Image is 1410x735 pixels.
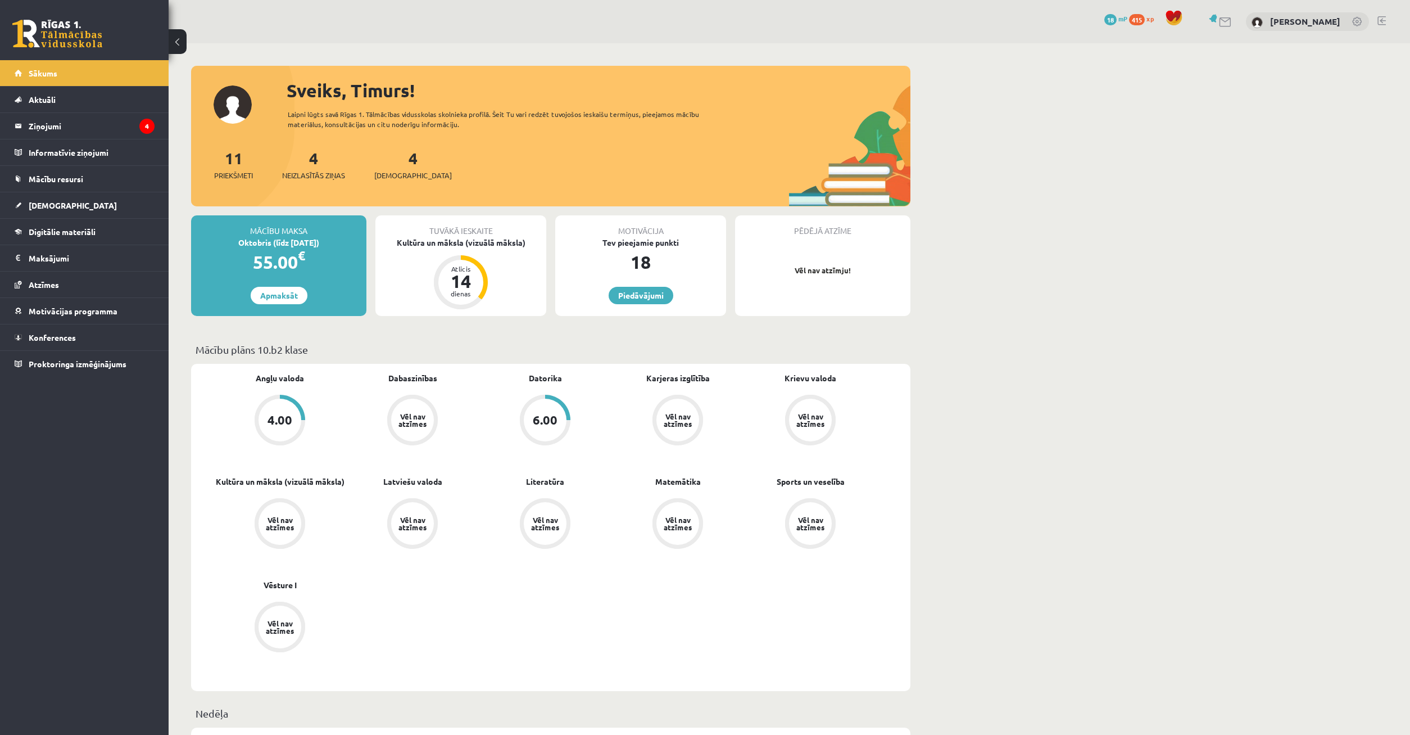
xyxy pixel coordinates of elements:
a: Vēl nav atzīmes [744,395,877,448]
a: Datorika [529,372,562,384]
a: Sports un veselība [777,476,845,488]
a: Maksājumi [15,245,155,271]
a: 11Priekšmeti [214,148,253,181]
a: Mācību resursi [15,166,155,192]
a: Sākums [15,60,155,86]
span: Motivācijas programma [29,306,117,316]
span: Proktoringa izmēģinājums [29,359,126,369]
a: Konferences [15,324,155,350]
a: Dabaszinības [388,372,437,384]
span: Aktuāli [29,94,56,105]
a: Digitālie materiāli [15,219,155,245]
p: Nedēļa [196,706,906,721]
a: Motivācijas programma [15,298,155,324]
legend: Ziņojumi [29,113,155,139]
a: Karjeras izglītība [646,372,710,384]
span: Mācību resursi [29,174,83,184]
div: 6.00 [533,414,557,426]
span: Atzīmes [29,279,59,290]
span: 415 [1129,14,1145,25]
a: Aktuāli [15,87,155,112]
img: Timurs Lozovskis [1252,17,1263,28]
i: 4 [139,119,155,134]
div: 18 [555,249,726,276]
span: Digitālie materiāli [29,227,96,237]
div: 4.00 [268,414,292,426]
span: mP [1118,14,1127,23]
div: Kultūra un māksla (vizuālā māksla) [375,237,546,249]
div: Mācību maksa [191,215,366,237]
a: Krievu valoda [785,372,836,384]
div: Vēl nav atzīmes [264,516,296,531]
div: Vēl nav atzīmes [397,516,428,531]
legend: Informatīvie ziņojumi [29,139,155,165]
a: [DEMOGRAPHIC_DATA] [15,192,155,218]
div: Vēl nav atzīmes [397,413,428,427]
a: Vēl nav atzīmes [346,498,479,551]
a: Vēl nav atzīmes [611,498,744,551]
div: Vēl nav atzīmes [795,413,826,427]
a: Vēl nav atzīmes [744,498,877,551]
div: dienas [444,290,478,297]
div: Vēl nav atzīmes [264,620,296,634]
a: Kultūra un māksla (vizuālā māksla) Atlicis 14 dienas [375,237,546,311]
a: Angļu valoda [256,372,304,384]
span: € [298,247,305,264]
a: 18 mP [1104,14,1127,23]
a: 4.00 [214,395,346,448]
div: Vēl nav atzīmes [662,413,693,427]
span: [DEMOGRAPHIC_DATA] [29,200,117,210]
div: 55.00 [191,249,366,276]
a: Literatūra [526,476,564,488]
span: 18 [1104,14,1117,25]
a: Vēl nav atzīmes [346,395,479,448]
a: 6.00 [479,395,611,448]
a: Rīgas 1. Tālmācības vidusskola [12,20,102,48]
a: Apmaksāt [251,287,307,304]
p: Mācību plāns 10.b2 klase [196,342,906,357]
a: 4[DEMOGRAPHIC_DATA] [374,148,452,181]
a: Matemātika [655,476,701,488]
a: Kultūra un māksla (vizuālā māksla) [216,476,344,488]
div: Tev pieejamie punkti [555,237,726,249]
span: Sākums [29,68,57,78]
span: Konferences [29,332,76,342]
a: [PERSON_NAME] [1270,16,1340,27]
a: Informatīvie ziņojumi [15,139,155,165]
a: Ziņojumi4 [15,113,155,139]
a: Vēl nav atzīmes [214,498,346,551]
span: Priekšmeti [214,170,253,181]
a: Atzīmes [15,272,155,297]
span: Neizlasītās ziņas [282,170,345,181]
a: 415 xp [1129,14,1159,23]
div: Sveiks, Timurs! [287,77,910,104]
a: Piedāvājumi [609,287,673,304]
span: xp [1146,14,1154,23]
div: Pēdējā atzīme [735,215,910,237]
a: Proktoringa izmēģinājums [15,351,155,377]
div: 14 [444,272,478,290]
div: Laipni lūgts savā Rīgas 1. Tālmācības vidusskolas skolnieka profilā. Šeit Tu vari redzēt tuvojošo... [288,109,719,129]
div: Motivācija [555,215,726,237]
a: Vēl nav atzīmes [214,602,346,655]
div: Vēl nav atzīmes [662,516,693,531]
a: Latviešu valoda [383,476,442,488]
a: Vēsture I [264,579,297,591]
a: Vēl nav atzīmes [479,498,611,551]
div: Vēl nav atzīmes [529,516,561,531]
span: [DEMOGRAPHIC_DATA] [374,170,452,181]
div: Oktobris (līdz [DATE]) [191,237,366,249]
a: 4Neizlasītās ziņas [282,148,345,181]
legend: Maksājumi [29,245,155,271]
div: Vēl nav atzīmes [795,516,826,531]
a: Vēl nav atzīmes [611,395,744,448]
p: Vēl nav atzīmju! [741,265,905,276]
div: Atlicis [444,265,478,272]
div: Tuvākā ieskaite [375,215,546,237]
